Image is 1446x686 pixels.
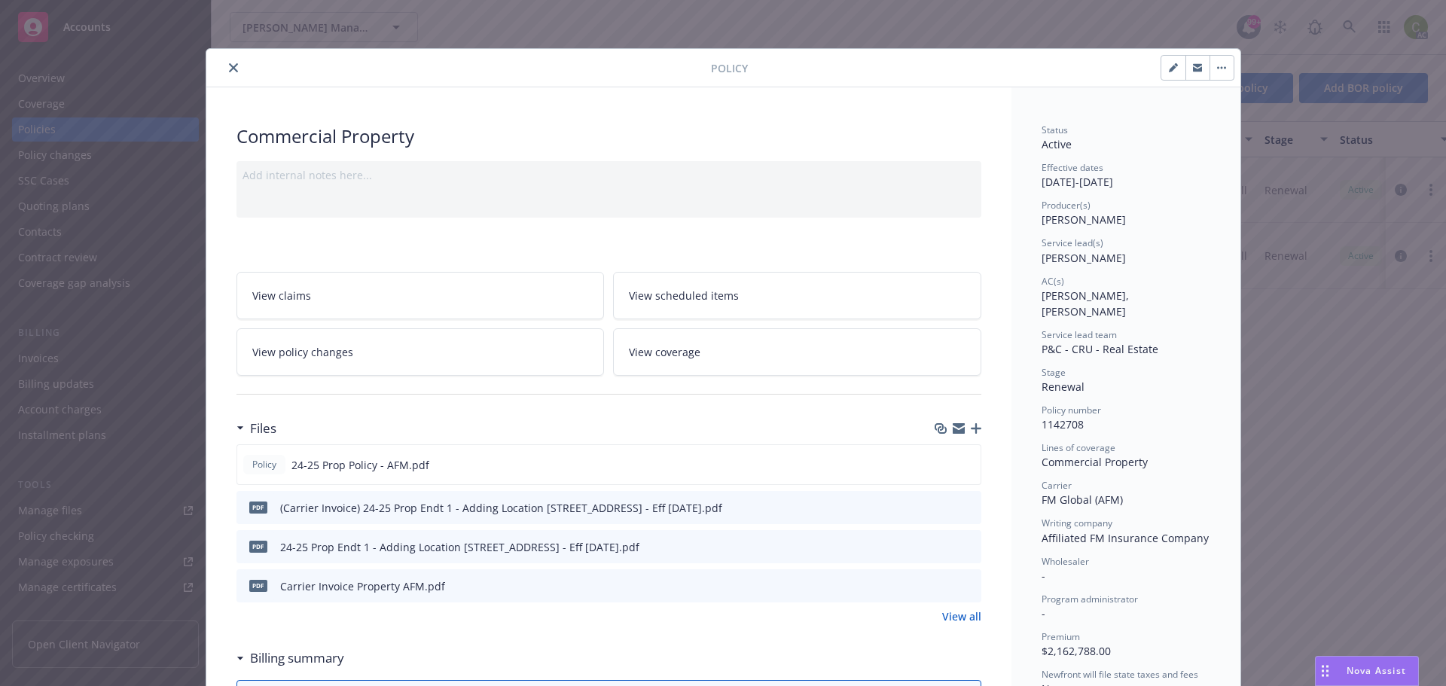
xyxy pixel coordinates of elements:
a: View policy changes [236,328,605,376]
span: - [1042,569,1045,583]
div: Drag to move [1316,657,1335,685]
span: Writing company [1042,517,1112,529]
a: View claims [236,272,605,319]
div: Add internal notes here... [243,167,975,183]
a: View all [942,608,981,624]
span: 1142708 [1042,417,1084,431]
button: Nova Assist [1315,656,1419,686]
div: 24-25 Prop Endt 1 - Adding Location [STREET_ADDRESS] - Eff [DATE].pdf [280,539,639,555]
span: Renewal [1042,380,1084,394]
span: Program administrator [1042,593,1138,605]
a: View coverage [613,328,981,376]
span: Newfront will file state taxes and fees [1042,668,1198,681]
span: Policy [711,60,748,76]
button: download file [938,578,950,594]
div: Commercial Property [236,123,981,149]
span: [PERSON_NAME] [1042,251,1126,265]
a: View scheduled items [613,272,981,319]
span: Nova Assist [1347,664,1406,677]
span: P&C - CRU - Real Estate [1042,342,1158,356]
span: pdf [249,541,267,552]
div: Files [236,419,276,438]
span: Effective dates [1042,161,1103,174]
span: View coverage [629,344,700,360]
button: close [224,59,243,77]
span: Stage [1042,366,1066,379]
span: Premium [1042,630,1080,643]
button: download file [938,500,950,516]
span: Status [1042,123,1068,136]
span: Policy [249,458,279,471]
button: download file [937,457,949,473]
button: preview file [962,500,975,516]
span: Policy number [1042,404,1101,416]
span: Lines of coverage [1042,441,1115,454]
span: View claims [252,288,311,303]
span: AC(s) [1042,275,1064,288]
span: [PERSON_NAME] [1042,212,1126,227]
h3: Billing summary [250,648,344,668]
span: 24-25 Prop Policy - AFM.pdf [291,457,429,473]
span: View policy changes [252,344,353,360]
span: Producer(s) [1042,199,1091,212]
div: [DATE] - [DATE] [1042,161,1210,190]
span: $2,162,788.00 [1042,644,1111,658]
span: Carrier [1042,479,1072,492]
span: Active [1042,137,1072,151]
div: Carrier Invoice Property AFM.pdf [280,578,445,594]
span: Commercial Property [1042,455,1148,469]
button: preview file [962,539,975,555]
span: Service lead(s) [1042,236,1103,249]
h3: Files [250,419,276,438]
span: View scheduled items [629,288,739,303]
span: pdf [249,580,267,591]
span: pdf [249,502,267,513]
span: - [1042,606,1045,620]
div: (Carrier Invoice) 24-25 Prop Endt 1 - Adding Location [STREET_ADDRESS] - Eff [DATE].pdf [280,500,722,516]
span: Affiliated FM Insurance Company [1042,531,1209,545]
div: Billing summary [236,648,344,668]
span: FM Global (AFM) [1042,492,1123,507]
button: preview file [962,578,975,594]
button: download file [938,539,950,555]
span: Service lead team [1042,328,1117,341]
button: preview file [961,457,975,473]
span: [PERSON_NAME], [PERSON_NAME] [1042,288,1132,319]
span: Wholesaler [1042,555,1089,568]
